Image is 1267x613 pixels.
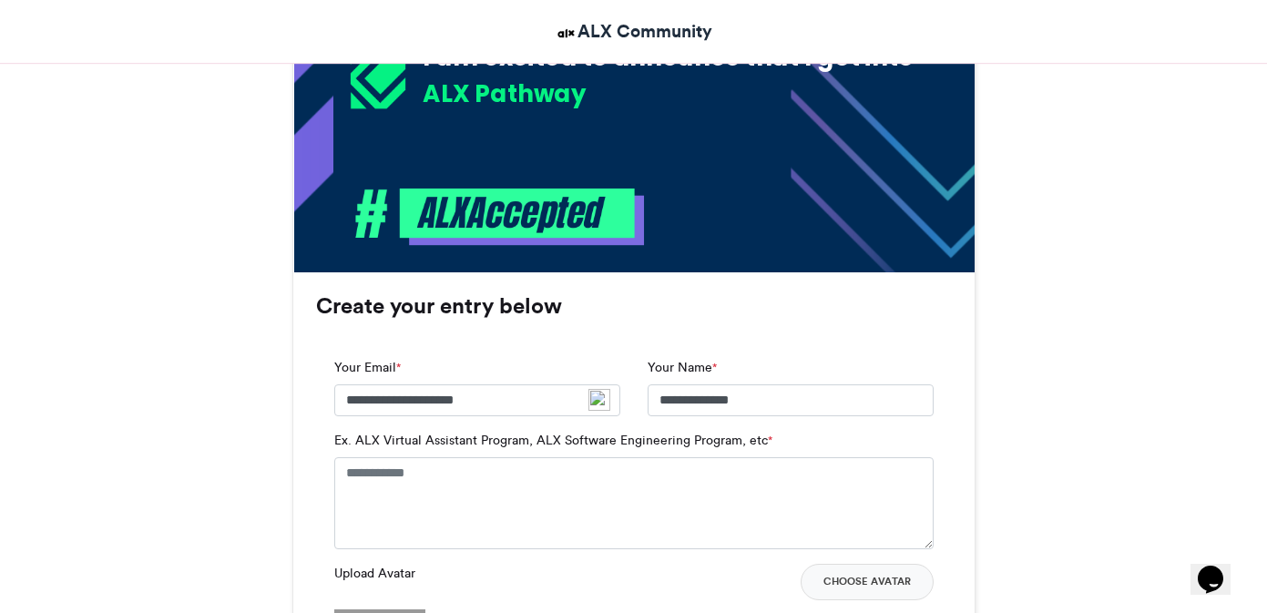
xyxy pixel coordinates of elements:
[334,431,772,450] label: Ex. ALX Virtual Assistant Program, ALX Software Engineering Program, etc
[1190,540,1249,595] iframe: chat widget
[316,295,952,317] h3: Create your entry below
[423,77,959,110] div: ALX Pathway
[801,564,934,600] button: Choose Avatar
[555,18,712,45] a: ALX Community
[334,564,415,583] label: Upload Avatar
[334,358,401,377] label: Your Email
[423,40,959,107] div: I am excited to announce that I got into the
[648,358,717,377] label: Your Name
[588,389,610,411] img: npw-badge-icon.svg
[555,22,577,45] img: ALX Community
